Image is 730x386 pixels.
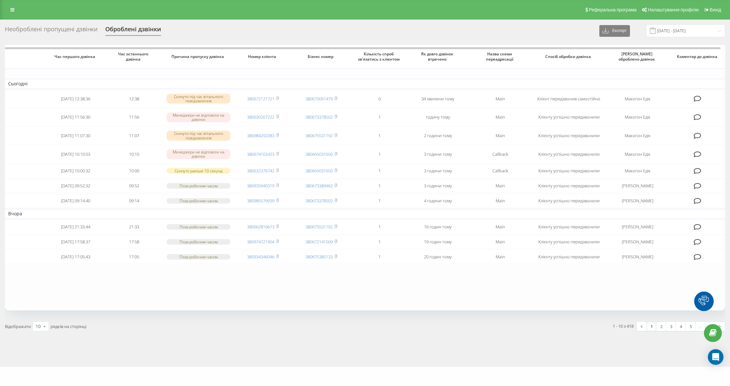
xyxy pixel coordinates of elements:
[676,322,686,331] a: 4
[605,194,671,208] td: [PERSON_NAME]
[677,54,719,59] span: Коментар до дзвінка
[613,323,634,329] div: 1 - 10 з 418
[305,168,333,174] a: 380665031650
[105,220,163,234] td: 21:33
[533,108,604,126] td: Клієнту успішно передзвонили
[350,220,409,234] td: 1
[533,220,604,234] td: Клієнту успішно передзвонили
[305,96,333,102] a: 380670061479
[47,220,105,234] td: [DATE] 21:33:44
[167,168,231,174] div: Скинуто раніше 10 секунд
[409,146,467,163] td: 3 години тому
[467,127,533,144] td: Main
[47,146,105,163] td: [DATE] 10:10:03
[605,90,671,107] td: Макогон Едік
[409,194,467,208] td: 4 години тому
[611,51,665,62] span: [PERSON_NAME] оброблено дзвінок
[647,322,656,331] a: 1
[473,51,527,62] span: Назва схеми переадресації
[247,239,274,245] a: 380974721904
[589,7,637,12] span: Реферальна програма
[705,322,715,331] a: 42
[105,179,163,193] td: 09:52
[605,220,671,234] td: [PERSON_NAME]
[247,224,274,230] a: 380662816673
[533,164,604,178] td: Клієнту успішно передзвонили
[648,7,699,12] span: Налаштування профілю
[305,114,333,120] a: 380673378502
[167,149,231,159] div: Менеджери не відповіли на дзвінок
[5,323,31,329] span: Відображати
[5,209,725,219] td: Вчора
[247,254,274,260] a: 380934346046
[409,250,467,264] td: 20 годин тому
[605,250,671,264] td: [PERSON_NAME]
[695,322,705,331] div: …
[51,323,86,329] span: рядків на сторінці
[350,235,409,249] td: 1
[111,51,157,62] span: Час останнього дзвінка
[467,235,533,249] td: Main
[105,127,163,144] td: 11:07
[533,127,604,144] td: Клієнту успішно передзвонили
[467,108,533,126] td: Main
[350,179,409,193] td: 1
[467,146,533,163] td: Callback
[5,79,725,89] td: Сьогодні
[605,146,671,163] td: Макогон Едік
[167,131,231,140] div: Скинуто під час вітального повідомлення
[167,112,231,122] div: Менеджери не відповіли на дзвінок
[533,194,604,208] td: Клієнту успішно передзвонили
[686,322,695,331] a: 5
[409,164,467,178] td: 3 години тому
[105,194,163,208] td: 09:14
[47,164,105,178] td: [DATE] 10:00:32
[409,127,467,144] td: 2 години тому
[708,349,723,365] div: Open Intercom Messenger
[47,108,105,126] td: [DATE] 11:56:30
[666,322,676,331] a: 3
[305,239,333,245] a: 380672141009
[533,90,604,107] td: Клієнт передзвонив самостійно
[415,51,461,62] span: Як довго дзвінок втрачено
[467,90,533,107] td: Main
[356,51,403,62] span: Кількість спроб зв'язатись з клієнтом
[305,198,333,204] a: 380673378502
[167,94,231,104] div: Скинуто під час вітального повідомлення
[240,54,286,59] span: Номер клієнта
[599,25,630,37] button: Експорт
[247,96,274,102] a: 380672121721
[305,133,333,138] a: 380675531192
[710,7,721,12] span: Вихід
[605,235,671,249] td: [PERSON_NAME]
[47,90,105,107] td: [DATE] 12:38:36
[305,224,333,230] a: 380675531192
[5,26,97,36] div: Необроблені пропущені дзвінки
[167,254,231,260] div: Поза робочим часом
[467,179,533,193] td: Main
[409,108,467,126] td: годину тому
[167,198,231,204] div: Поза робочим часом
[105,108,163,126] td: 11:56
[605,164,671,178] td: Макогон Едік
[467,164,533,178] td: Callback
[656,322,666,331] a: 2
[350,127,409,144] td: 1
[47,235,105,249] td: [DATE] 17:58:37
[350,250,409,264] td: 1
[105,235,163,249] td: 17:58
[305,183,333,189] a: 380673389462
[298,54,344,59] span: Бізнес номер
[540,54,598,59] span: Спосіб обробки дзвінка
[350,108,409,126] td: 1
[247,198,274,204] a: 380985576939
[350,90,409,107] td: 0
[105,250,163,264] td: 17:05
[305,151,333,157] a: 380665031650
[605,108,671,126] td: Макогон Едік
[467,250,533,264] td: Main
[167,239,231,245] div: Поза робочим часом
[247,133,274,138] a: 380984292083
[247,151,274,157] a: 380674102423
[169,54,227,59] span: Причина пропуску дзвінка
